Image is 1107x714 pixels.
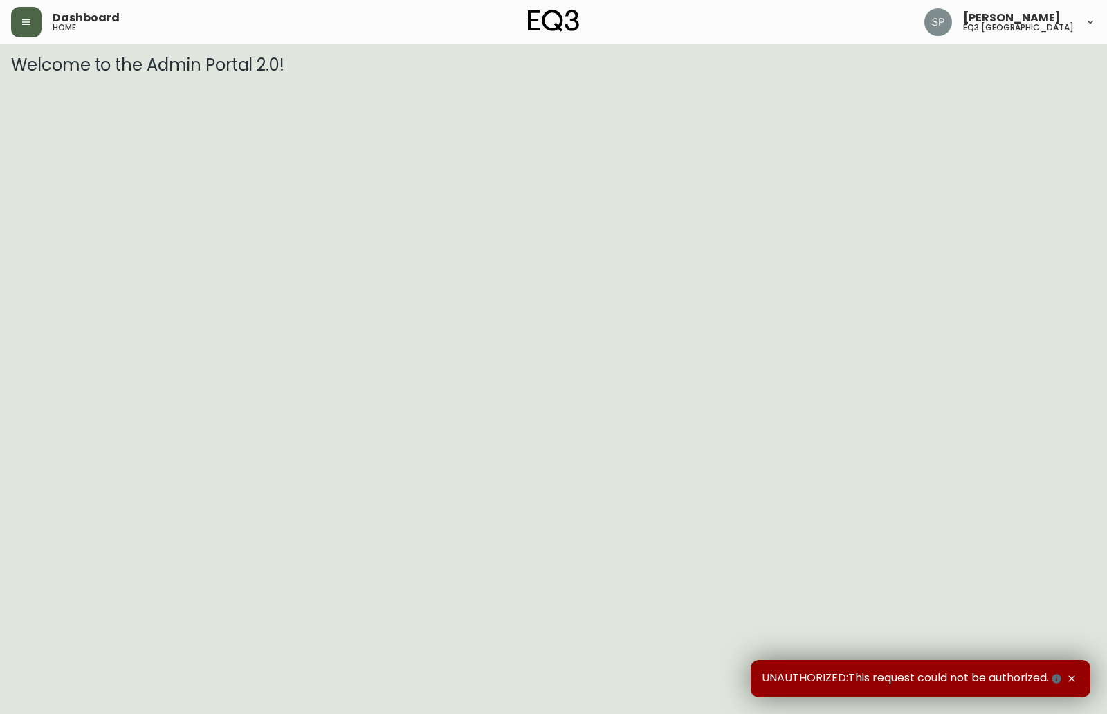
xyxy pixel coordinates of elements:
img: 25c0ecf8c5ed261b7fd55956ee48612f [924,8,952,36]
span: UNAUTHORIZED:This request could not be authorized. [762,671,1064,686]
h5: eq3 [GEOGRAPHIC_DATA] [963,24,1074,32]
h3: Welcome to the Admin Portal 2.0! [11,55,1096,75]
span: [PERSON_NAME] [963,12,1061,24]
img: logo [528,10,579,32]
span: Dashboard [53,12,120,24]
h5: home [53,24,76,32]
